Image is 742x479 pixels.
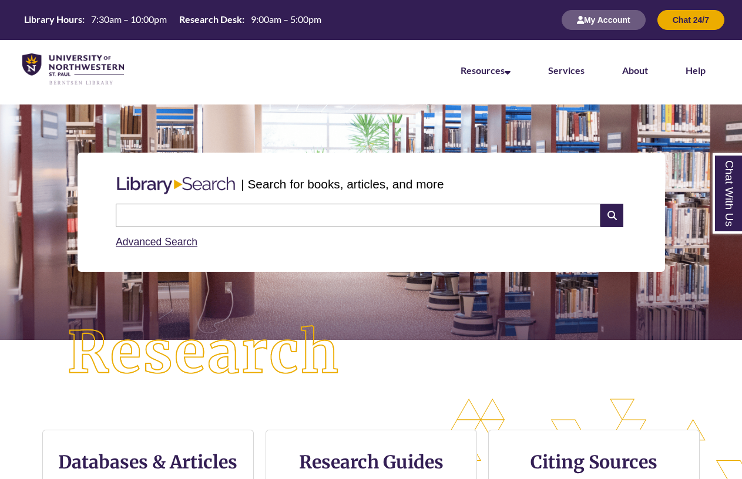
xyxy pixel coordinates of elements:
[562,10,646,30] button: My Account
[116,236,197,248] a: Advanced Search
[19,13,86,26] th: Library Hours:
[52,451,244,473] h3: Databases & Articles
[276,451,467,473] h3: Research Guides
[111,172,241,199] img: Libary Search
[548,65,585,76] a: Services
[686,65,706,76] a: Help
[251,14,321,25] span: 9:00am – 5:00pm
[91,14,167,25] span: 7:30am – 10:00pm
[522,451,666,473] h3: Citing Sources
[22,53,124,86] img: UNWSP Library Logo
[19,13,326,26] table: Hours Today
[562,15,646,25] a: My Account
[241,175,444,193] p: | Search for books, articles, and more
[622,65,648,76] a: About
[37,295,371,411] img: Research
[19,13,326,27] a: Hours Today
[600,204,623,227] i: Search
[657,15,724,25] a: Chat 24/7
[174,13,246,26] th: Research Desk:
[461,65,511,76] a: Resources
[657,10,724,30] button: Chat 24/7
